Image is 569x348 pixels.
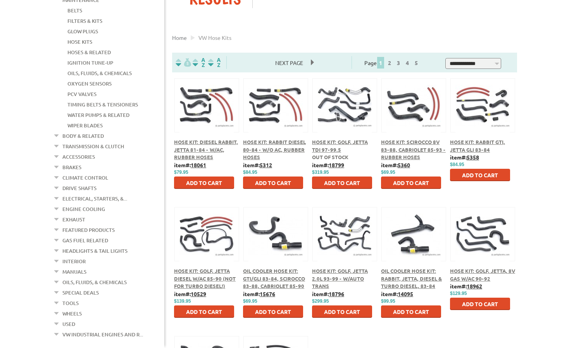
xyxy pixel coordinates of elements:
[450,283,482,290] b: item#:
[62,319,75,329] a: Used
[450,267,515,282] span: Hose Kit: Golf, Jetta, 8V Gas w/AC 90-92
[62,277,127,287] a: Oils, Fluids, & Chemicals
[329,290,344,297] u: 18796
[174,139,238,160] span: Hose Kit: Diesel Rabbit, Jetta 81-84 - w/AC, Rubber Hoses
[312,139,368,153] a: Hose Kit: Golf, Jetta TDI 97-99.5
[67,5,82,15] a: Belts
[243,290,275,297] b: item#:
[312,267,368,289] span: Hose Kit: Golf, Jetta 2.0L 93-99 - w/Auto Trans
[393,179,429,186] span: Add to Cart
[267,59,311,66] a: Next Page
[62,141,124,151] a: Transmission & Clutch
[243,298,257,304] span: $69.95
[67,110,129,120] a: Water Pumps & Related
[312,154,348,160] span: Out of stock
[329,161,344,168] u: 18799
[450,298,510,310] button: Add to Cart
[462,300,498,307] span: Add to Cart
[243,139,306,160] a: Hose Kit: Rabbit Diesel 80-84 - w/o AC, Rubber Hoses
[381,161,410,168] b: item#:
[176,58,191,67] img: filterpricelow.svg
[62,288,99,298] a: Special Deals
[381,170,395,175] span: $69.95
[67,47,111,57] a: Hoses & Related
[450,291,467,296] span: $129.95
[174,177,234,189] button: Add to Cart
[413,59,420,66] a: 5
[381,305,441,318] button: Add to Cart
[395,59,402,66] a: 3
[191,58,207,67] img: Sort by Headline
[174,170,188,175] span: $79.95
[312,298,329,304] span: $299.95
[312,161,344,168] b: item#:
[174,298,191,304] span: $139.95
[186,179,222,186] span: Add to Cart
[312,170,329,175] span: $319.95
[67,16,102,26] a: Filters & Kits
[186,308,222,315] span: Add to Cart
[67,26,98,36] a: Glow Plugs
[267,57,311,69] span: Next Page
[404,59,411,66] a: 4
[381,290,413,297] b: item#:
[67,68,132,78] a: Oils, Fluids, & Chemicals
[243,177,303,189] button: Add to Cart
[260,161,272,168] u: 5312
[67,58,113,68] a: Ignition Tune-up
[174,161,206,168] b: item#:
[450,169,510,181] button: Add to Cart
[324,179,360,186] span: Add to Cart
[207,58,222,67] img: Sort by Sales Rank
[174,305,234,318] button: Add to Cart
[243,170,257,175] span: $84.95
[62,194,127,204] a: Electrical, Starters, &...
[67,89,97,99] a: PCV Valves
[312,177,372,189] button: Add to Cart
[381,139,446,160] a: Hose Kit: Scirocco 8V 83-88, Cabriolet 85-93 - Rubber Hoses
[62,225,115,235] a: Featured Products
[62,214,85,225] a: Exhaust
[450,162,464,167] span: $84.95
[255,179,291,186] span: Add to Cart
[462,171,498,178] span: Add to Cart
[243,161,272,168] b: item#:
[62,152,95,162] a: Accessories
[381,298,395,304] span: $99.95
[62,131,104,141] a: Body & Related
[174,267,236,289] a: Hose Kit: Golf, Jetta Diesel w/AC 85-90 (not for Turbo Diesel!)
[312,305,372,318] button: Add to Cart
[191,290,206,297] u: 10529
[62,204,105,214] a: Engine Cooling
[260,290,275,297] u: 15676
[393,308,429,315] span: Add to Cart
[243,267,305,289] a: Oil Cooler Hose Kit: GTI/GLI 83-84, Scirocco 83-88, Cabriolet 85-90
[67,120,103,130] a: Wiper Blades
[467,283,482,290] u: 18962
[324,308,360,315] span: Add to Cart
[377,57,384,69] span: 1
[467,154,479,161] u: 5358
[450,139,505,153] a: Hose Kit: Rabbit GTI, Jetta GLI 83-84
[62,256,86,266] a: Interior
[398,290,413,297] u: 14095
[62,235,108,245] a: Gas Fuel Related
[174,290,206,297] b: item#:
[62,183,97,193] a: Drive Shafts
[62,298,79,308] a: Tools
[67,37,92,47] a: Hose Kits
[450,154,479,161] b: item#:
[172,34,187,41] a: Home
[62,309,82,319] a: Wheels
[62,329,143,339] a: VW Industrial Engines and R...
[381,267,442,289] a: Oil Cooler Hose Kit: Rabbit, Jetta, Diesel & Turbo Diesel, 83-84
[62,173,108,183] a: Climate Control
[62,267,86,277] a: Manuals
